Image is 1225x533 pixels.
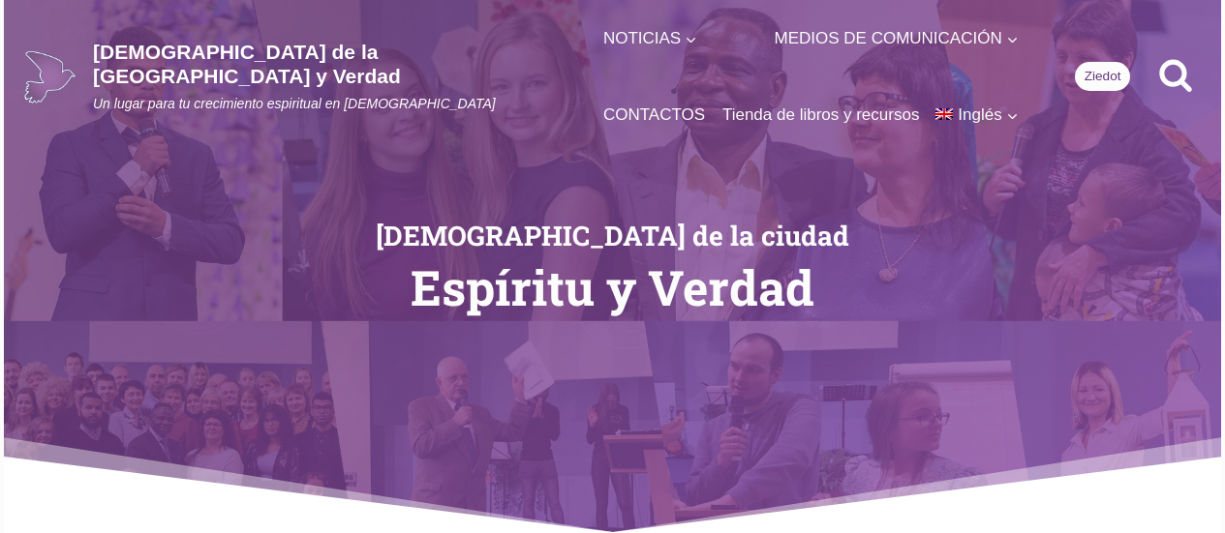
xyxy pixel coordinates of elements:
[93,41,401,87] font: [DEMOGRAPHIC_DATA] de la [GEOGRAPHIC_DATA] y Verdad
[602,29,680,47] font: NOTICIAS
[411,255,814,319] font: Espíritu y Verdad
[595,76,713,153] a: CONTACTOS
[775,29,1002,47] font: MEDIOS DE COMUNICACIÓN
[23,50,77,104] img: Draudze Gars un Patiesība
[928,76,1026,153] a: Inglés
[1075,62,1130,91] a: Ziedot
[721,105,918,124] font: Tienda de libros y recursos
[1085,69,1121,83] font: Ziedot
[1149,50,1202,103] button: Ver formulario de búsqueda
[23,40,595,113] a: [DEMOGRAPHIC_DATA] de la [GEOGRAPHIC_DATA] y VerdadUn lugar para tu crecimiento espiritual en [DE...
[602,105,704,124] font: CONTACTOS
[93,96,496,111] font: Un lugar para tu crecimiento espiritual en [DEMOGRAPHIC_DATA]
[376,218,849,253] font: [DEMOGRAPHIC_DATA] de la ciudad
[714,76,927,153] a: Tienda de libros y recursos
[958,105,1001,124] font: Inglés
